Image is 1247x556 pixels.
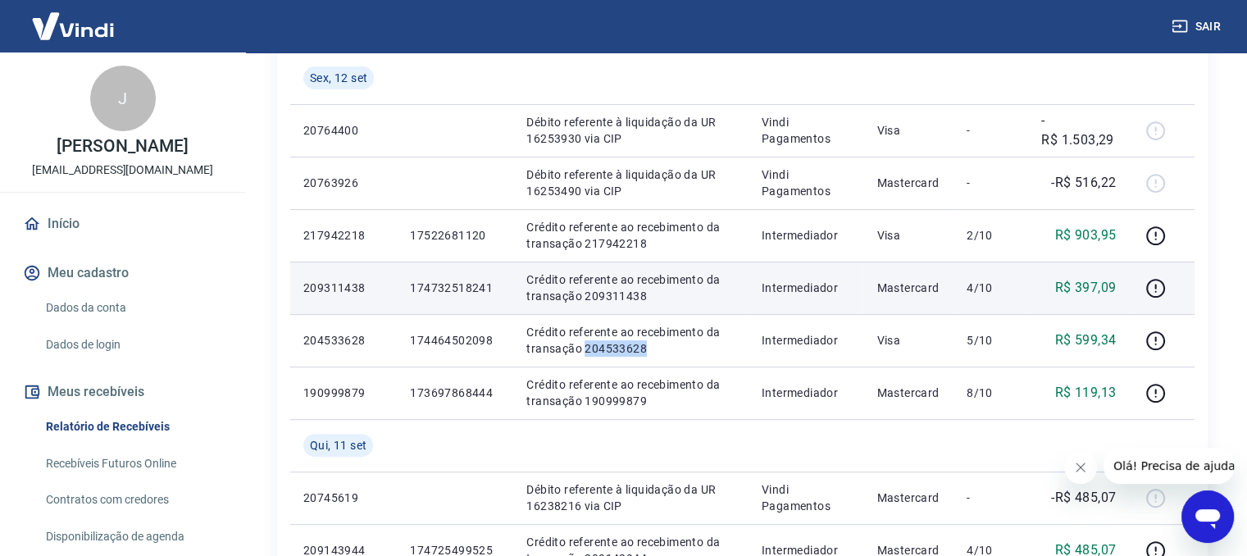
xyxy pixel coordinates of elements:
button: Sair [1168,11,1227,42]
a: Relatório de Recebíveis [39,410,225,444]
p: R$ 903,95 [1055,226,1117,245]
p: Visa [876,122,940,139]
p: Vindi Pagamentos [762,481,851,514]
p: -R$ 516,22 [1051,173,1116,193]
p: Vindi Pagamentos [762,114,851,147]
p: 2/10 [967,227,1015,244]
iframe: Fechar mensagem [1064,451,1097,484]
p: R$ 119,13 [1055,383,1117,403]
a: Recebíveis Futuros Online [39,447,225,481]
a: Contratos com credores [39,483,225,517]
p: Crédito referente ao recebimento da transação 204533628 [526,324,735,357]
p: 204533628 [303,332,384,349]
p: 20764400 [303,122,384,139]
p: 173697868444 [410,385,500,401]
iframe: Botão para abrir a janela de mensagens [1181,490,1234,543]
a: Início [20,206,225,242]
span: Sex, 12 set [310,70,367,86]
p: 209311438 [303,280,384,296]
p: Intermediador [762,385,851,401]
p: 20745619 [303,490,384,506]
p: 17522681120 [410,227,500,244]
p: [PERSON_NAME] [57,138,188,155]
p: 5/10 [967,332,1015,349]
p: - [967,490,1015,506]
p: Mastercard [876,280,940,296]
p: 20763926 [303,175,384,191]
p: 4/10 [967,280,1015,296]
p: Vindi Pagamentos [762,166,851,199]
iframe: Mensagem da empresa [1104,448,1234,484]
p: Débito referente à liquidação da UR 16238216 via CIP [526,481,735,514]
button: Meus recebíveis [20,374,225,410]
p: R$ 599,34 [1055,330,1117,350]
p: 8/10 [967,385,1015,401]
p: Crédito referente ao recebimento da transação 217942218 [526,219,735,252]
button: Meu cadastro [20,255,225,291]
span: Olá! Precisa de ajuda? [10,11,138,25]
p: [EMAIL_ADDRESS][DOMAIN_NAME] [32,162,213,179]
p: Visa [876,332,940,349]
span: Qui, 11 set [310,437,366,453]
img: Vindi [20,1,126,51]
p: 217942218 [303,227,384,244]
div: J [90,66,156,131]
p: -R$ 485,07 [1051,488,1116,508]
p: R$ 397,09 [1055,278,1117,298]
p: 174464502098 [410,332,500,349]
p: Visa [876,227,940,244]
p: 190999879 [303,385,384,401]
p: Intermediador [762,280,851,296]
a: Disponibilização de agenda [39,520,225,554]
p: - [967,175,1015,191]
p: Intermediador [762,332,851,349]
p: Débito referente à liquidação da UR 16253930 via CIP [526,114,735,147]
p: Mastercard [876,175,940,191]
p: Mastercard [876,490,940,506]
a: Dados de login [39,328,225,362]
p: - [967,122,1015,139]
a: Dados da conta [39,291,225,325]
p: Crédito referente ao recebimento da transação 209311438 [526,271,735,304]
p: -R$ 1.503,29 [1041,111,1116,150]
p: Mastercard [876,385,940,401]
p: Intermediador [762,227,851,244]
p: Crédito referente ao recebimento da transação 190999879 [526,376,735,409]
p: 174732518241 [410,280,500,296]
p: Débito referente à liquidação da UR 16253490 via CIP [526,166,735,199]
